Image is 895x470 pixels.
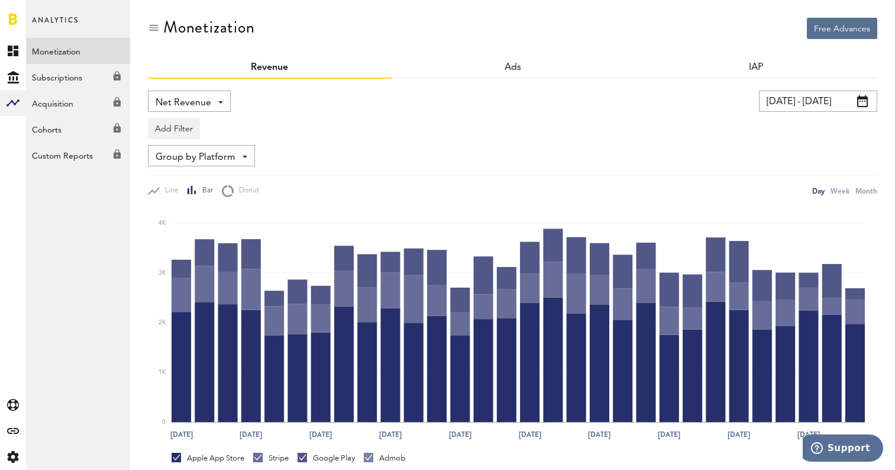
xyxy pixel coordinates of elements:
text: [DATE] [797,429,820,440]
text: 2K [159,320,166,326]
span: Net Revenue [156,93,211,113]
a: Ads [505,63,521,72]
text: [DATE] [728,429,750,440]
text: [DATE] [658,429,680,440]
a: Cohorts [26,116,130,142]
span: Analytics [32,13,79,38]
text: 0 [162,419,166,425]
a: Acquisition [26,90,130,116]
iframe: Opens a widget where you can find more information [803,434,883,464]
text: [DATE] [449,429,471,440]
a: IAP [749,63,763,72]
a: Monetization [26,38,130,64]
text: [DATE] [240,429,262,440]
text: 4K [159,220,166,226]
span: Line [160,186,179,196]
a: Custom Reports [26,142,130,168]
text: [DATE] [379,429,402,440]
div: Monetization [163,18,255,37]
div: Google Play [298,453,355,463]
div: Month [855,185,877,197]
text: 1K [159,369,166,375]
span: Bar [197,186,213,196]
div: Apple App Store [172,453,244,463]
div: Week [831,185,849,197]
a: Subscriptions [26,64,130,90]
span: Group by Platform [156,147,235,168]
div: Day [812,185,825,197]
span: Donut [234,186,259,196]
div: Admob [364,453,405,463]
text: [DATE] [588,429,610,440]
button: Free Advances [807,18,877,39]
button: Add Filter [148,118,200,139]
div: Stripe [253,453,289,463]
text: 3K [159,270,166,276]
text: [DATE] [309,429,332,440]
a: Revenue [251,63,288,72]
text: [DATE] [170,429,193,440]
text: [DATE] [519,429,541,440]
